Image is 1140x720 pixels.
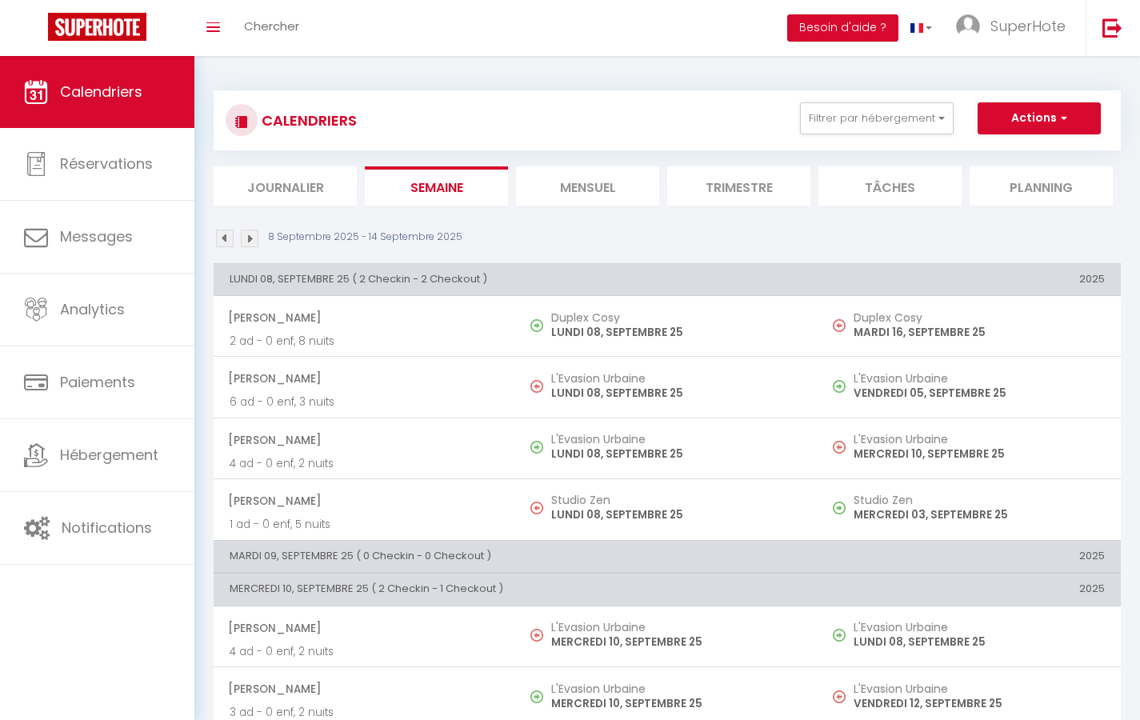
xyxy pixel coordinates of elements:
span: [PERSON_NAME] [228,486,500,516]
li: Semaine [365,166,508,206]
button: Filtrer par hébergement [800,102,954,134]
p: 8 Septembre 2025 - 14 Septembre 2025 [268,230,462,245]
button: Actions [978,102,1101,134]
button: Ouvrir le widget de chat LiveChat [13,6,61,54]
span: Calendriers [60,82,142,102]
th: 2025 [818,263,1121,295]
span: [PERSON_NAME] [228,363,500,394]
img: NO IMAGE [833,690,846,703]
p: 4 ad - 0 enf, 2 nuits [230,455,500,472]
h5: L'Evasion Urbaine [551,372,802,385]
span: Analytics [60,299,125,319]
span: Messages [60,226,133,246]
h5: L'Evasion Urbaine [854,372,1105,385]
li: Tâches [818,166,962,206]
button: Besoin d'aide ? [787,14,898,42]
img: NO IMAGE [833,502,846,514]
img: ... [956,14,980,38]
p: MERCREDI 10, SEPTEMBRE 25 [551,634,802,650]
span: Notifications [62,518,152,538]
span: SuperHote [990,16,1066,36]
img: NO IMAGE [530,380,543,393]
p: VENDREDI 12, SEPTEMBRE 25 [854,695,1105,712]
span: [PERSON_NAME] [228,674,500,704]
span: Réservations [60,154,153,174]
span: [PERSON_NAME] [228,302,500,333]
th: 2025 [818,574,1121,606]
img: NO IMAGE [530,502,543,514]
h5: L'Evasion Urbaine [551,621,802,634]
h5: L'Evasion Urbaine [854,433,1105,446]
img: NO IMAGE [833,441,846,454]
p: 1 ad - 0 enf, 5 nuits [230,516,500,533]
p: LUNDI 08, SEPTEMBRE 25 [551,446,802,462]
img: logout [1102,18,1122,38]
h5: L'Evasion Urbaine [551,433,802,446]
span: Paiements [60,372,135,392]
p: MARDI 16, SEPTEMBRE 25 [854,324,1105,341]
p: LUNDI 08, SEPTEMBRE 25 [551,506,802,523]
th: 2025 [818,540,1121,572]
p: MERCREDI 10, SEPTEMBRE 25 [551,695,802,712]
th: MARDI 09, SEPTEMBRE 25 ( 0 Checkin - 0 Checkout ) [214,540,818,572]
img: NO IMAGE [833,380,846,393]
li: Mensuel [516,166,659,206]
span: [PERSON_NAME] [228,613,500,643]
li: Planning [970,166,1113,206]
h5: L'Evasion Urbaine [854,621,1105,634]
p: 6 ad - 0 enf, 3 nuits [230,394,500,410]
h5: Duplex Cosy [854,311,1105,324]
th: MERCREDI 10, SEPTEMBRE 25 ( 2 Checkin - 1 Checkout ) [214,574,818,606]
p: MERCREDI 03, SEPTEMBRE 25 [854,506,1105,523]
h5: Studio Zen [551,494,802,506]
th: LUNDI 08, SEPTEMBRE 25 ( 2 Checkin - 2 Checkout ) [214,263,818,295]
img: Super Booking [48,13,146,41]
h3: CALENDRIERS [258,102,357,138]
p: VENDREDI 05, SEPTEMBRE 25 [854,385,1105,402]
p: 4 ad - 0 enf, 2 nuits [230,643,500,660]
img: NO IMAGE [833,319,846,332]
p: LUNDI 08, SEPTEMBRE 25 [854,634,1105,650]
span: Hébergement [60,445,158,465]
img: NO IMAGE [530,629,543,642]
li: Trimestre [667,166,810,206]
h5: L'Evasion Urbaine [551,682,802,695]
span: [PERSON_NAME] [228,425,500,455]
li: Journalier [214,166,357,206]
h5: L'Evasion Urbaine [854,682,1105,695]
p: 2 ad - 0 enf, 8 nuits [230,333,500,350]
p: MERCREDI 10, SEPTEMBRE 25 [854,446,1105,462]
h5: Duplex Cosy [551,311,802,324]
p: LUNDI 08, SEPTEMBRE 25 [551,385,802,402]
img: NO IMAGE [833,629,846,642]
span: Chercher [244,18,299,34]
h5: Studio Zen [854,494,1105,506]
p: LUNDI 08, SEPTEMBRE 25 [551,324,802,341]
